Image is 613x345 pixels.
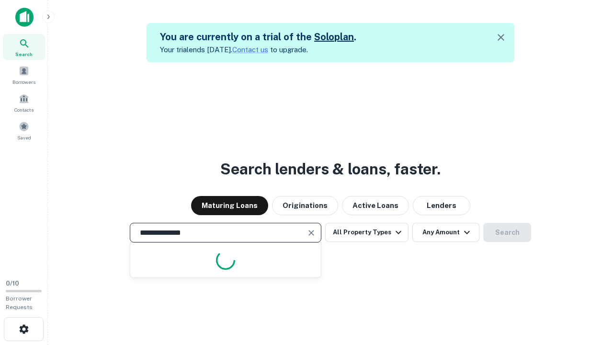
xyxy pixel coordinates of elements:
span: Borrower Requests [6,295,33,310]
span: Borrowers [12,78,35,86]
iframe: Chat Widget [565,268,613,314]
button: Maturing Loans [191,196,268,215]
a: Search [3,34,45,60]
button: Originations [272,196,338,215]
span: Search [15,50,33,58]
img: capitalize-icon.png [15,8,34,27]
button: All Property Types [325,223,409,242]
a: Contact us [232,46,268,54]
button: Lenders [413,196,470,215]
span: Contacts [14,106,34,114]
button: Clear [305,226,318,240]
span: 0 / 10 [6,280,19,287]
span: Saved [17,134,31,141]
button: Any Amount [412,223,479,242]
h3: Search lenders & loans, faster. [220,158,441,181]
button: Active Loans [342,196,409,215]
a: Borrowers [3,62,45,88]
h5: You are currently on a trial of the . [160,30,356,44]
a: Contacts [3,90,45,115]
a: Soloplan [314,31,354,43]
p: Your trial ends [DATE]. to upgrade. [160,44,356,56]
a: Saved [3,117,45,143]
